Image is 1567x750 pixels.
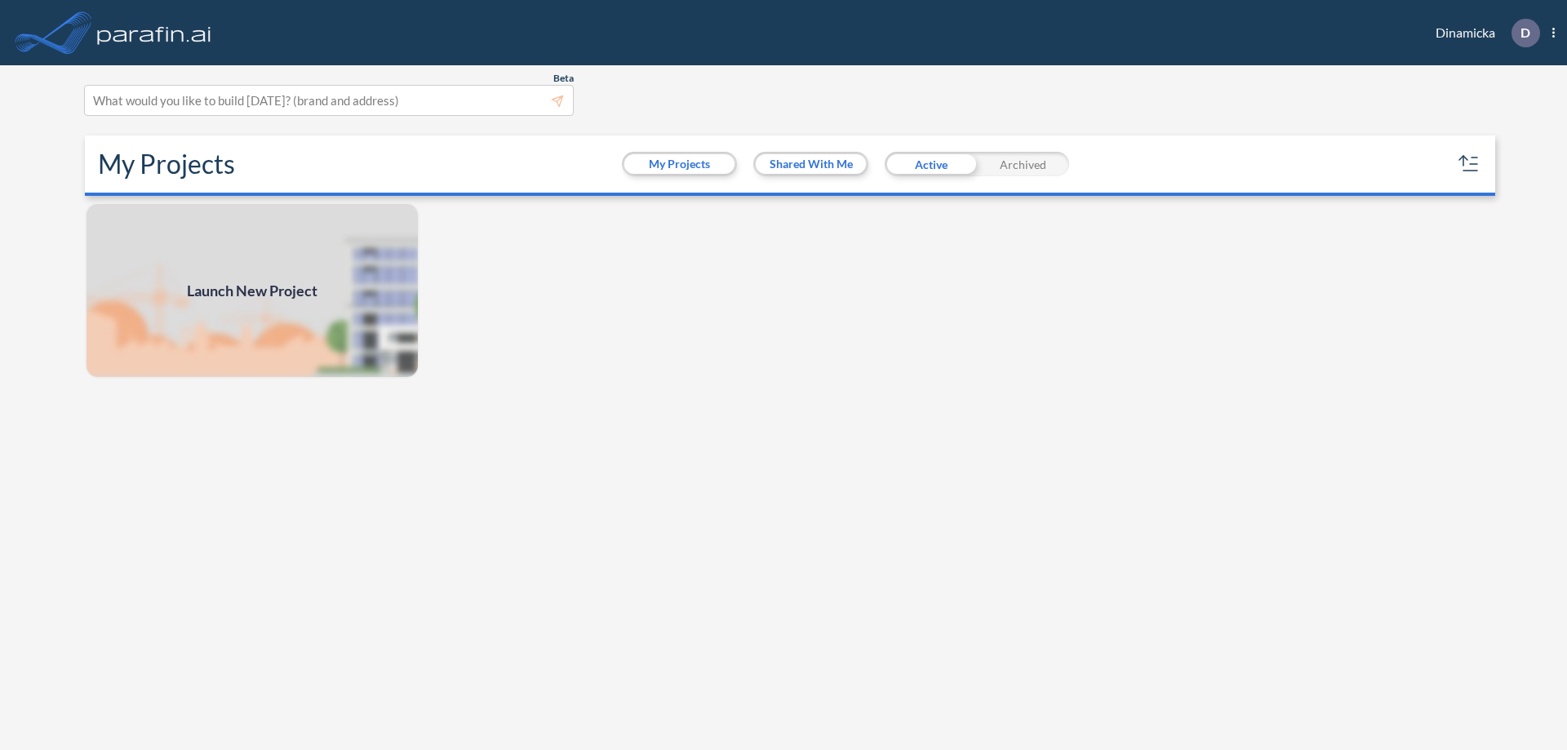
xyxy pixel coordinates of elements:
[756,154,866,174] button: Shared With Me
[1411,19,1555,47] div: Dinamicka
[1520,25,1530,40] p: D
[624,154,735,174] button: My Projects
[187,280,317,302] span: Launch New Project
[94,16,215,49] img: logo
[98,149,235,180] h2: My Projects
[85,202,419,379] a: Launch New Project
[553,72,574,85] span: Beta
[1456,151,1482,177] button: sort
[885,152,977,176] div: Active
[85,202,419,379] img: add
[977,152,1069,176] div: Archived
